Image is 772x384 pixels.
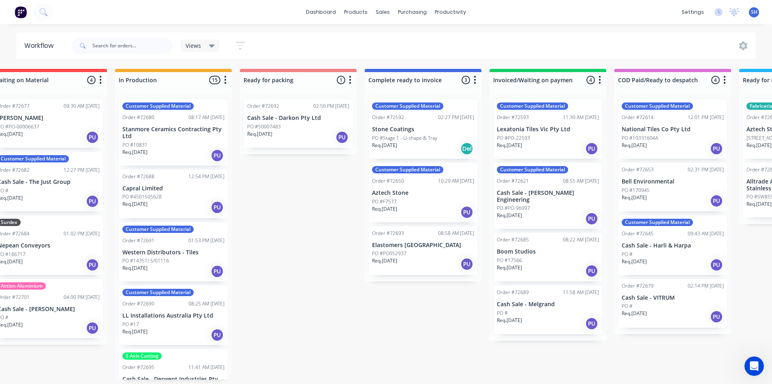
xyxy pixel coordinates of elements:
[497,177,529,185] div: Order #72621
[688,230,724,237] div: 09:43 AM [DATE]
[188,364,225,371] div: 11:41 AM [DATE]
[122,289,194,296] div: Customer Supplied Material
[122,328,148,335] p: Req. [DATE]
[497,264,522,271] p: Req. [DATE]
[122,102,194,110] div: Customer Supplied Material
[497,134,530,142] p: PO #PO-22593
[86,131,99,144] div: PU
[494,99,602,159] div: Customer Supplied MaterialOrder #7259311:30 AM [DATE]Lexatonia Tiles Vic Pty LtdPO #PO-22593Req.[...
[622,230,654,237] div: Order #72645
[710,194,723,207] div: PU
[710,258,723,271] div: PU
[372,166,443,173] div: Customer Supplied Material
[460,142,473,155] div: Del
[494,233,602,282] div: Order #7268508:22 AM [DATE]Boom StudiosPO #17566Req.[DATE]PU
[211,149,224,162] div: PU
[188,237,225,244] div: 01:53 PM [DATE]
[211,329,224,341] div: PU
[92,38,173,54] input: Search for orders...
[247,102,279,110] div: Order #72692
[244,99,353,148] div: Order #7269202:50 PM [DATE]Cash Sale - Darkon Pty LtdPO #50007483Req.[DATE]PU
[497,126,599,133] p: Lexatonia Tiles Vic Pty Ltd
[122,237,154,244] div: Order #72691
[497,309,508,317] p: PO #
[369,163,477,222] div: Customer Supplied MaterialOrder #7265010:29 AM [DATE]Aztech StonePO #F7577Req.[DATE]PU
[563,236,599,243] div: 08:22 AM [DATE]
[186,41,201,50] span: Views
[119,99,228,166] div: Customer Supplied MaterialOrder #7268008:17 AM [DATE]Stanmore Ceramics Contracting Pty LtdPO #108...
[751,9,757,16] span: SH
[122,126,225,140] p: Stanmore Ceramics Contracting Pty Ltd
[497,212,522,219] p: Req. [DATE]
[497,301,599,308] p: Cash Sale - Melgrand
[122,364,154,371] div: Order #72695
[188,114,225,121] div: 08:17 AM [DATE]
[622,282,654,290] div: Order #72679
[372,205,397,213] p: Req. [DATE]
[710,310,723,323] div: PU
[372,250,406,257] p: PO #PO052937
[622,187,650,194] p: PO #170945
[494,286,602,334] div: Order #7268911:58 AM [DATE]Cash Sale - MelgrandPO #Req.[DATE]PU
[122,265,148,272] p: Req. [DATE]
[372,134,437,142] p: PO #Stage 1 - U-shape & Tray
[563,114,599,121] div: 11:30 AM [DATE]
[122,226,194,233] div: Customer Supplied Material
[497,166,568,173] div: Customer Supplied Material
[497,317,522,324] p: Req. [DATE]
[64,166,100,174] div: 12:27 PM [DATE]
[746,142,772,149] p: Req. [DATE]
[211,201,224,214] div: PU
[497,236,529,243] div: Order #72685
[247,115,349,122] p: Cash Sale - Darkon Pty Ltd
[122,312,225,319] p: LL Installations Australia Pty Ltd
[622,310,647,317] p: Req. [DATE]
[369,226,477,275] div: Order #7269308:58 AM [DATE]Elastomers [GEOGRAPHIC_DATA]PO #PO052937Req.[DATE]PU
[122,352,162,360] div: 5 Axis Cutting
[585,317,598,330] div: PU
[340,6,372,18] div: products
[372,102,443,110] div: Customer Supplied Material
[618,279,727,328] div: Order #7267902:14 PM [DATE]Cash Sale - VITRUMPO #Req.[DATE]PU
[710,142,723,155] div: PU
[585,142,598,155] div: PU
[622,178,724,185] p: Bell Environmental
[497,248,599,255] p: Boom Studios
[688,166,724,173] div: 02:31 PM [DATE]
[122,300,154,307] div: Order #72690
[622,102,693,110] div: Customer Supplied Material
[86,322,99,335] div: PU
[497,289,529,296] div: Order #72689
[372,114,404,121] div: Order #72592
[618,163,727,211] div: Order #7265302:31 PM [DATE]Bell EnvironmentalPO #170945Req.[DATE]PU
[372,230,404,237] div: Order #72693
[622,294,724,301] p: Cash Sale - VITRUM
[563,177,599,185] div: 08:55 AM [DATE]
[497,102,568,110] div: Customer Supplied Material
[494,163,602,229] div: Customer Supplied MaterialOrder #7262108:55 AM [DATE]Cash Sale - [PERSON_NAME] EngineeringPO #PO-...
[622,242,724,249] p: Cash Sale - Harli & Harpa
[372,257,397,265] p: Req. [DATE]
[622,251,633,258] p: PO #
[438,114,474,121] div: 02:27 PM [DATE]
[15,6,27,18] img: Factory
[497,257,522,264] p: PO #17566
[119,286,228,345] div: Customer Supplied MaterialOrder #7269008:25 AM [DATE]LL Installations Australia Pty LtdPO #17Req....
[372,126,474,133] p: Stone Coatings
[622,142,647,149] p: Req. [DATE]
[119,222,228,282] div: Customer Supplied MaterialOrder #7269101:53 PM [DATE]Western Distributors - TilesPO #14351/ S/011...
[372,198,397,205] p: PO #F7577
[302,6,340,18] a: dashboard
[122,193,162,201] p: PO #4501505628
[460,206,473,219] div: PU
[497,142,522,149] p: Req. [DATE]
[622,114,654,121] div: Order #72614
[744,356,764,376] iframe: Intercom live chat
[622,126,724,133] p: National Tiles Co Pty Ltd
[64,294,100,301] div: 04:00 PM [DATE]
[122,173,154,180] div: Order #72688
[622,219,693,226] div: Customer Supplied Material
[622,134,658,142] p: PO #10331604A
[122,141,148,149] p: PO #10831
[746,201,772,208] p: Req. [DATE]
